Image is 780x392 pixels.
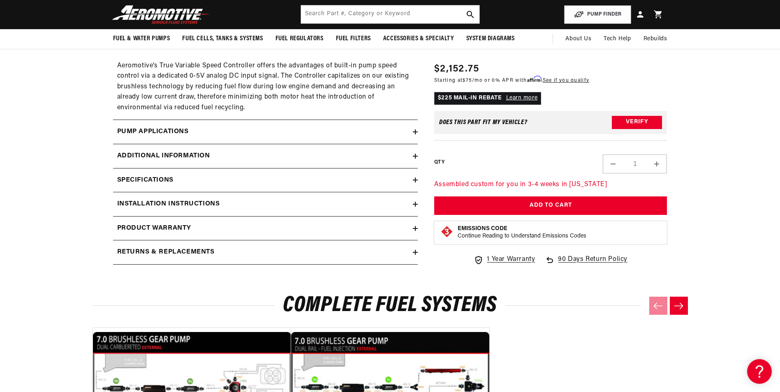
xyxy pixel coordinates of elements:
h2: Complete Fuel Systems [93,296,688,315]
summary: Pump Applications [113,120,418,144]
p: $225 MAIL-IN REBATE [434,92,541,104]
span: $75 [463,78,472,83]
summary: Product warranty [113,217,418,240]
summary: Installation Instructions [113,192,418,216]
strong: 11197 [477,44,492,51]
span: Fuel Cells, Tanks & Systems [182,35,263,43]
span: Tech Help [604,35,631,44]
summary: Fuel Regulators [269,29,330,48]
span: System Diagrams [466,35,515,43]
h2: Specifications [117,175,174,186]
a: Learn more [506,95,538,101]
h2: Pump Applications [117,127,189,137]
span: Fuel Filters [336,35,371,43]
button: PUMP FINDER [564,5,631,24]
summary: Fuel Filters [330,29,377,48]
span: Affirm [527,76,542,82]
summary: Tech Help [597,29,637,49]
summary: Fuel & Water Pumps [107,29,176,48]
span: 90 Days Return Policy [558,254,627,273]
span: Rebuilds [643,35,667,44]
p: Starting at /mo or 0% APR with . [434,76,589,84]
p: Assembled custom for you in 3-4 weeks in [US_STATE] [434,179,667,190]
label: QTY [434,159,444,166]
img: Emissions code [440,225,454,238]
span: Accessories & Specialty [383,35,454,43]
summary: Accessories & Specialty [377,29,460,48]
a: See if you qualify - Learn more about Affirm Financing (opens in modal) [543,78,589,83]
button: Previous slide [649,297,667,315]
h2: Additional information [117,151,210,161]
a: About Us [559,29,597,49]
summary: Rebuilds [637,29,674,49]
summary: Specifications [113,168,418,192]
h2: Installation Instructions [117,199,220,210]
span: Fuel Regulators [275,35,324,43]
input: Search by Part Number, Category or Keyword [301,5,479,23]
span: $2,152.75 [434,61,479,76]
button: Emissions CodeContinue Reading to Understand Emissions Codes [458,225,586,240]
button: Verify [612,115,662,129]
span: 1 Year Warranty [487,254,535,265]
button: search button [461,5,479,23]
strong: Emissions Code [458,225,507,231]
img: Aeromotive [110,5,213,24]
div: Does This part fit My vehicle? [439,119,528,125]
summary: Returns & replacements [113,240,418,264]
button: Add to Cart [434,196,667,215]
p: Aeromotive’s True Variable Speed Controller offers the advantages of built-in pump speed control ... [117,39,414,113]
span: About Us [565,36,591,42]
a: 90 Days Return Policy [545,254,627,273]
button: Next slide [670,297,688,315]
h2: Returns & replacements [117,247,215,258]
span: Fuel & Water Pumps [113,35,170,43]
a: 1 Year Warranty [474,254,535,265]
summary: Fuel Cells, Tanks & Systems [176,29,269,48]
h2: Product warranty [117,223,192,234]
summary: System Diagrams [460,29,521,48]
summary: Additional information [113,144,418,168]
p: Continue Reading to Understand Emissions Codes [458,232,586,240]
